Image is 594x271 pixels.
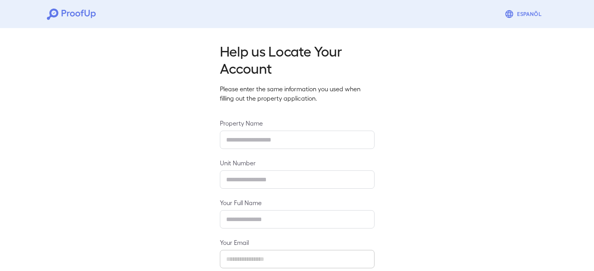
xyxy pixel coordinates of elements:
[220,158,375,167] label: Unit Number
[220,42,375,76] h2: Help us Locate Your Account
[220,198,375,207] label: Your Full Name
[501,6,547,22] button: Espanõl
[220,238,375,247] label: Your Email
[220,119,375,128] label: Property Name
[220,84,375,103] p: Please enter the same information you used when filling out the property application.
